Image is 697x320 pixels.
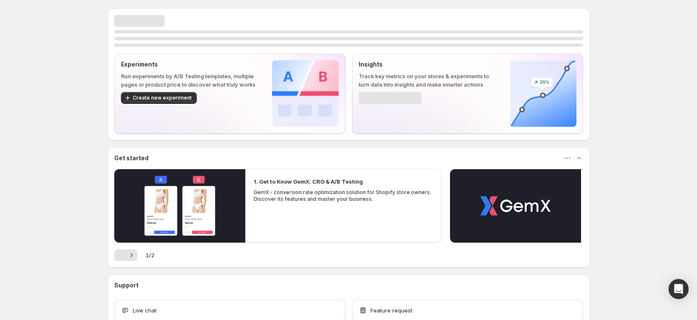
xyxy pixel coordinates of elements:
p: Insights [359,60,496,69]
span: 1 / 2 [146,251,154,259]
button: Play video [450,169,581,243]
nav: Pagination [114,249,137,261]
img: Insights [510,60,576,127]
span: Create new experiment [133,95,192,101]
button: Next [126,249,137,261]
h3: Support [114,281,139,289]
span: Live chat [133,306,157,315]
p: Track key metrics on your stores & experiments to turn data into insights and make smarter actions [359,72,496,89]
button: Create new experiment [121,92,197,104]
button: Play video [114,169,245,243]
img: Experiments [272,60,339,127]
span: Feature request [370,306,412,315]
p: Experiments [121,60,259,69]
p: Run experiments by A/B Testing templates, multiple pages or product price to discover what truly ... [121,72,259,89]
h3: Get started [114,154,149,162]
div: Open Intercom Messenger [669,279,689,299]
h2: 1. Get to Know GemX: CRO & A/B Testing [254,177,363,186]
p: GemX - conversion rate optimization solution for Shopify store owners. Discover its features and ... [254,189,434,202]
